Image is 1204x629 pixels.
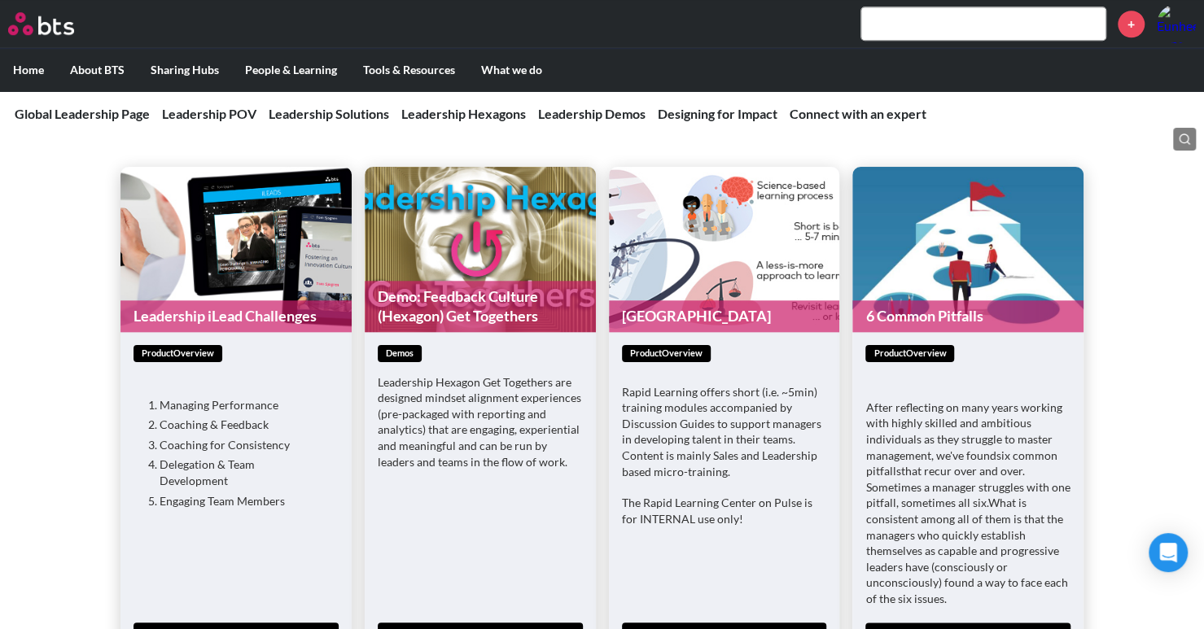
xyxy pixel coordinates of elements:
label: People & Learning [232,49,350,91]
label: About BTS [57,49,138,91]
a: Leadership POV [162,106,256,121]
span: productOverview [622,345,711,362]
p: Leadership Hexagon Get Togethers are designed mindset alignment experiences (pre-packaged with re... [378,374,583,470]
a: Demo: Feedback Culture (Hexagon) Get Togethers [365,281,596,332]
label: What we do [468,49,555,91]
label: Sharing Hubs [138,49,232,91]
a: Profile [1157,4,1196,43]
p: Rapid Learning offers short (i.e. ~5min) training modules accompanied by Discussion Guides to sup... [622,384,827,480]
img: Eunhee Song [1157,4,1196,43]
a: Leadership Solutions [269,106,389,121]
a: Leadership Demos [538,106,646,121]
li: Delegation & Team Development [160,456,326,488]
li: Managing Performance [160,397,326,413]
a: Designing for Impact [658,106,777,121]
span: productOverview [134,345,222,362]
img: BTS Logo [8,12,74,35]
span: productOverview [865,345,954,362]
a: Connect with an expert [790,106,926,121]
label: Tools & Resources [350,49,468,91]
li: Coaching & Feedback [160,417,326,433]
li: Coaching for Consistency [160,437,326,453]
p: The Rapid Learning Center on Pulse is for INTERNAL use only! [622,495,827,526]
div: Open Intercom Messenger [1149,533,1188,572]
a: Go home [8,12,104,35]
span: demos [378,345,422,362]
a: 6 Common Pitfalls [852,300,1084,332]
a: [GEOGRAPHIC_DATA] [609,300,840,332]
a: Leadership Hexagons [401,106,526,121]
a: Leadership iLead Challenges [120,300,352,332]
p: After reflecting on many years working with highly skilled and ambitious individuals as they stru... [865,400,1070,607]
a: + [1118,11,1145,37]
li: Engaging Team Members [160,493,326,509]
a: Global Leadership Page [15,106,150,121]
